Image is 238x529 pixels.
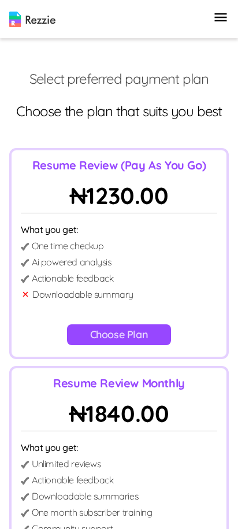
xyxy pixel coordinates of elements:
p: Ai powered analysis [32,255,111,269]
p: ₦ 1840.00 [21,396,217,431]
img: detail [21,243,29,250]
img: detail [21,275,29,283]
p: ₦ 1230.00 [21,178,217,213]
p: Select preferred payment plan [9,69,229,88]
p: What you get: [21,441,217,454]
p: Resume Review Monthly [21,375,217,391]
p: Downloadable summaries [32,489,138,503]
p: Actionable feedback [32,473,113,487]
p: Resume Review (Pay As You Go) [21,157,217,173]
button: Choose Plan [67,324,172,345]
p: Choose the plan that suits you best [9,102,229,120]
p: One time checkup [32,239,104,253]
img: logo [9,12,55,27]
p: Actionable feedback [32,271,113,285]
img: detail [21,493,29,501]
p: Downloadable summary [32,287,133,301]
img: detail [21,509,29,517]
p: One month subscriber training [32,505,152,519]
p: What you get: [21,223,217,236]
img: detail [21,477,29,484]
p: Unlimited reviews [32,457,101,471]
img: detail [21,259,29,267]
img: detail [21,461,29,468]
